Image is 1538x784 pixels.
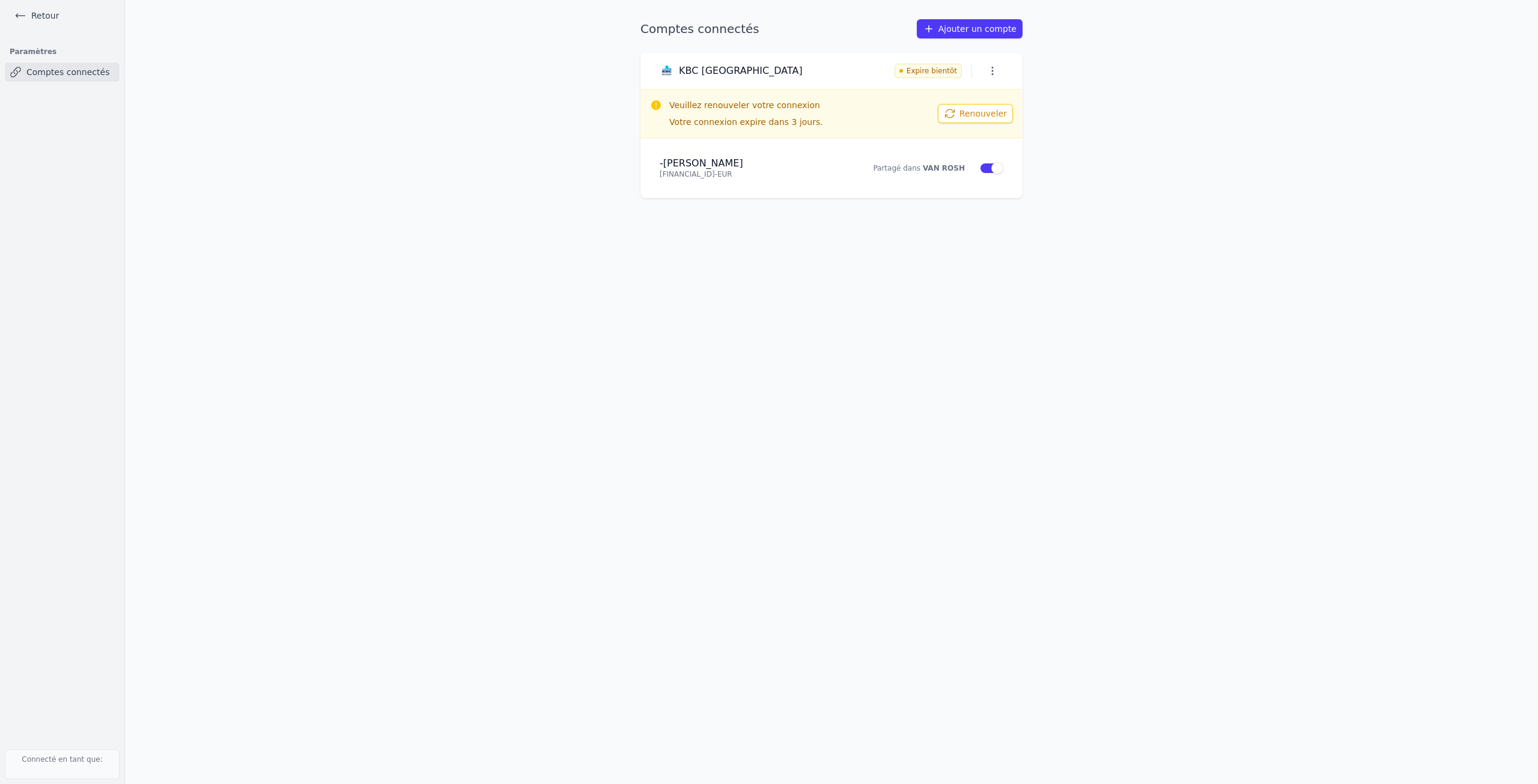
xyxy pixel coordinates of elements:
button: Renouveler [938,104,1013,123]
a: Ajouter un compte [917,19,1023,38]
a: Retour [10,7,64,24]
h3: KBC [GEOGRAPHIC_DATA] [679,65,803,77]
a: Comptes connectés [5,62,120,82]
h3: Veuillez renouveler votre connexion [669,99,938,111]
h3: Paramètres [5,43,120,60]
a: VAN ROSH [923,164,965,172]
p: Votre connexion expire dans 3 jours. [669,116,938,128]
p: Connecté en tant que: [5,749,120,779]
h1: Comptes connectés [640,20,759,37]
p: [FINANCIAL_ID] - EUR [660,169,835,179]
img: KBC Brussels logo [660,64,674,78]
span: Expire bientôt [895,64,962,78]
h4: - [PERSON_NAME] [660,157,835,169]
p: Partagé dans [850,163,965,173]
